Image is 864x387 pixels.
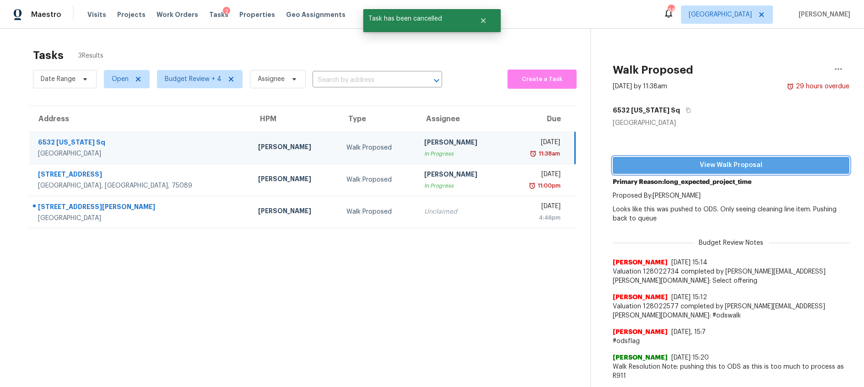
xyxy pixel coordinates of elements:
span: Projects [117,10,146,19]
div: [DATE] by 11:38am [613,82,667,91]
img: Overdue Alarm Icon [787,82,794,91]
th: Address [29,106,251,132]
span: Properties [239,10,275,19]
span: #odsflag [613,337,849,346]
span: Geo Assignments [286,10,346,19]
span: Task has been cancelled [363,9,468,28]
th: Due [505,106,575,132]
button: Create a Task [508,70,577,89]
span: [PERSON_NAME] [613,353,668,362]
div: [DATE] [513,170,561,181]
span: [DATE] 15:14 [671,259,707,266]
div: [PERSON_NAME] [258,174,332,186]
img: Overdue Alarm Icon [529,149,537,158]
div: Walk Proposed [346,143,410,152]
div: Walk Proposed [346,207,410,216]
div: In Progress [424,181,498,190]
img: Overdue Alarm Icon [529,181,536,190]
div: [GEOGRAPHIC_DATA] [613,118,849,128]
div: 11:38am [537,149,560,158]
span: [GEOGRAPHIC_DATA] [689,10,752,19]
span: [PERSON_NAME] [613,293,668,302]
span: [PERSON_NAME] [613,258,668,267]
h2: Tasks [33,51,64,60]
div: In Progress [424,149,498,158]
span: [DATE] 15:20 [671,355,709,361]
span: Tasks [209,11,228,18]
div: 4:46pm [513,213,561,222]
h5: 6532 [US_STATE] Sq [613,106,680,115]
span: [PERSON_NAME] [613,328,668,337]
div: Unclaimed [424,207,498,216]
div: [PERSON_NAME] [424,138,498,149]
th: Assignee [417,106,505,132]
div: 6532 [US_STATE] Sq [38,138,243,149]
th: HPM [251,106,339,132]
div: [GEOGRAPHIC_DATA] [38,214,243,223]
div: [PERSON_NAME] [424,170,498,181]
span: Walk Resolution Note: pushing this to ODS as this is too much to process as R911 [613,362,849,381]
div: [GEOGRAPHIC_DATA], [GEOGRAPHIC_DATA], 75089 [38,181,243,190]
th: Type [339,106,417,132]
div: [DATE] [513,138,560,149]
span: Create a Task [512,74,572,85]
div: Walk Proposed [346,175,410,184]
span: [PERSON_NAME] [795,10,850,19]
b: Primary Reason: long_expected_project_time [613,179,751,185]
div: [DATE] [513,202,561,213]
span: Budget Review + 4 [165,75,221,84]
div: 29 hours overdue [794,82,849,91]
h2: Walk Proposed [613,65,693,75]
span: View Walk Proposal [620,160,842,171]
p: Looks like this was pushed to ODS. Only seeing cleaning line item. Pushing back to queue [613,205,849,223]
button: Open [430,74,443,87]
button: Close [468,11,498,30]
span: Maestro [31,10,61,19]
div: [PERSON_NAME] [258,142,332,154]
div: [STREET_ADDRESS] [38,170,243,181]
div: [PERSON_NAME] [258,206,332,218]
div: [STREET_ADDRESS][PERSON_NAME] [38,202,243,214]
div: 44 [668,5,674,15]
input: Search by address [313,73,416,87]
div: [GEOGRAPHIC_DATA] [38,149,243,158]
p: Proposed By: [PERSON_NAME] [613,191,849,200]
span: [DATE], 15:7 [671,329,706,335]
span: Visits [87,10,106,19]
span: [DATE] 15:12 [671,294,707,301]
div: 11:00pm [536,181,561,190]
span: 3 Results [78,51,103,60]
div: 2 [223,7,230,16]
span: Valuation 128022734 completed by [PERSON_NAME][EMAIL_ADDRESS][PERSON_NAME][DOMAIN_NAME]: Select o... [613,267,849,285]
span: Budget Review Notes [693,238,769,247]
button: View Walk Proposal [613,157,849,174]
button: Copy Address [680,102,692,118]
span: Date Range [41,75,76,84]
span: Work Orders [157,10,198,19]
span: Open [112,75,129,84]
span: Valuation 128022577 completed by [PERSON_NAME][EMAIL_ADDRESS][PERSON_NAME][DOMAIN_NAME]: #odswalk [613,302,849,320]
span: Assignee [258,75,285,84]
